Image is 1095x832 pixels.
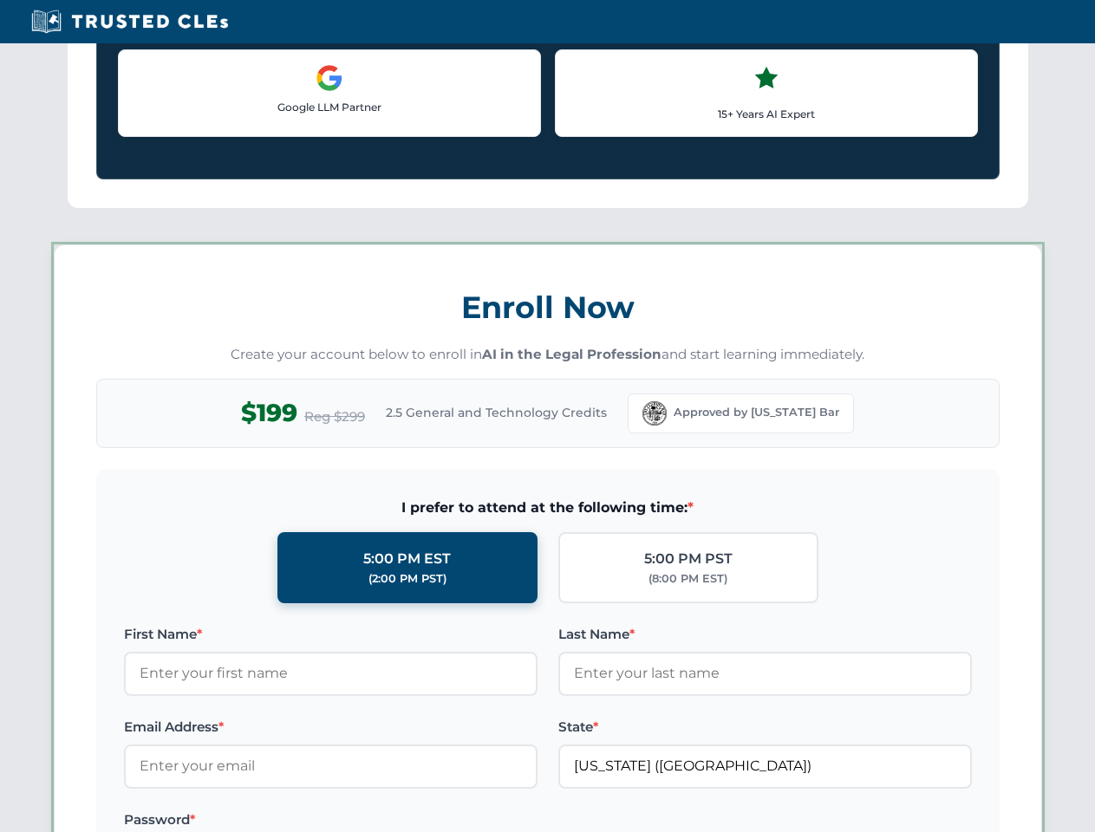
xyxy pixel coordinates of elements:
div: 5:00 PM PST [644,548,733,570]
span: Approved by [US_STATE] Bar [674,404,839,421]
span: 2.5 General and Technology Credits [386,403,607,422]
h3: Enroll Now [96,280,1000,335]
label: State [558,717,972,738]
label: Last Name [558,624,972,645]
input: Enter your last name [558,652,972,695]
strong: AI in the Legal Profession [482,346,662,362]
div: (8:00 PM EST) [649,570,727,588]
img: Florida Bar [642,401,667,426]
img: Trusted CLEs [26,9,233,35]
img: Google [316,64,343,92]
p: Google LLM Partner [133,99,526,115]
p: 15+ Years AI Expert [570,106,963,122]
span: Reg $299 [304,406,365,427]
input: Enter your first name [124,652,538,695]
span: $199 [241,393,297,432]
span: I prefer to attend at the following time: [124,497,972,519]
div: 5:00 PM EST [363,548,451,570]
input: Florida (FL) [558,744,972,788]
div: (2:00 PM PST) [368,570,446,588]
input: Enter your email [124,744,538,788]
label: Password [124,809,538,830]
label: First Name [124,624,538,645]
label: Email Address [124,717,538,738]
p: Create your account below to enroll in and start learning immediately. [96,345,1000,365]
